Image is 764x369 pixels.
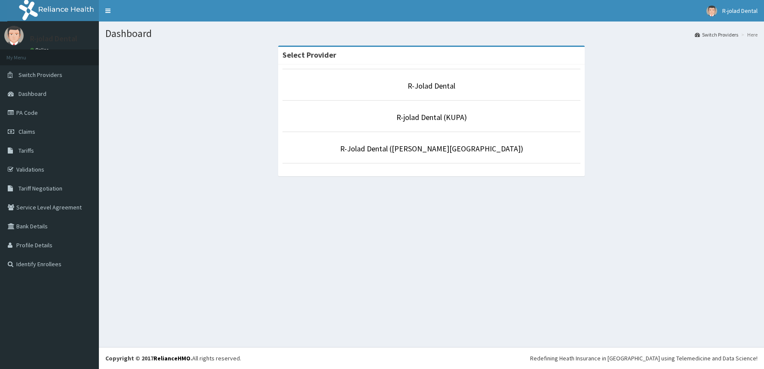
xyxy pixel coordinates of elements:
a: RelianceHMO [153,354,190,362]
a: Switch Providers [695,31,738,38]
li: Here [739,31,758,38]
a: Online [30,47,51,53]
div: Redefining Heath Insurance in [GEOGRAPHIC_DATA] using Telemedicine and Data Science! [530,354,758,363]
img: User Image [4,26,24,45]
p: R-jolad Dental [30,35,77,43]
span: Dashboard [18,90,46,98]
h1: Dashboard [105,28,758,39]
span: Switch Providers [18,71,62,79]
a: R-jolad Dental (KUPA) [396,112,467,122]
a: R-Jolad Dental [408,81,455,91]
span: Tariffs [18,147,34,154]
footer: All rights reserved. [99,347,764,369]
img: User Image [706,6,717,16]
strong: Copyright © 2017 . [105,354,192,362]
span: Tariff Negotiation [18,184,62,192]
span: Claims [18,128,35,135]
span: R-jolad Dental [722,7,758,15]
a: R-Jolad Dental ([PERSON_NAME][GEOGRAPHIC_DATA]) [340,144,523,154]
strong: Select Provider [282,50,336,60]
